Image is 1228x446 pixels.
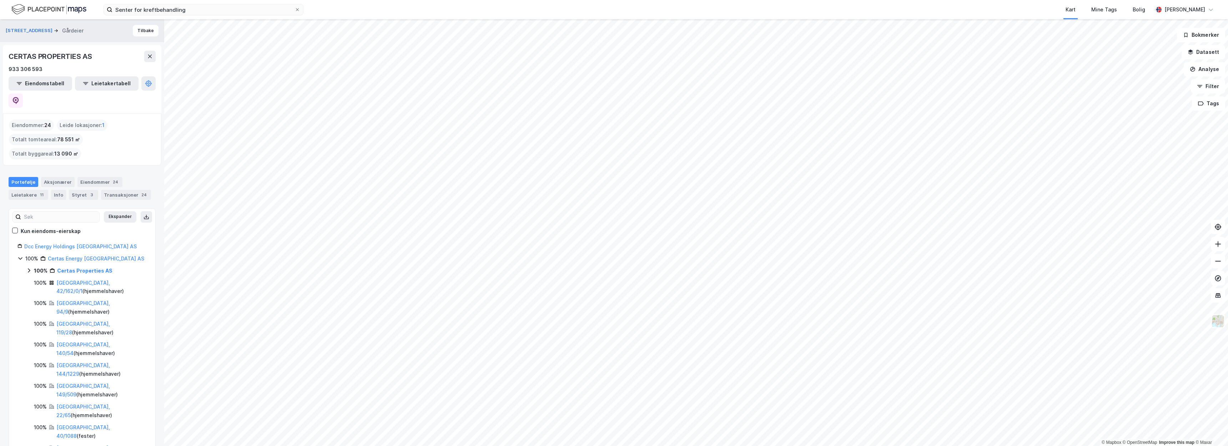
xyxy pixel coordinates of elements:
img: logo.f888ab2527a4732fd821a326f86c7f29.svg [11,3,86,16]
div: CERTAS PROPERTIES AS [9,51,94,62]
button: Leietakertabell [75,76,139,91]
a: Dcc Energy Holdings [GEOGRAPHIC_DATA] AS [24,243,137,249]
div: Eiendommer [77,177,122,187]
div: 100% [34,320,47,328]
div: Styret [69,190,98,200]
div: ( hjemmelshaver ) [56,320,147,337]
input: Søk på adresse, matrikkel, gårdeiere, leietakere eller personer [112,4,295,15]
div: ( hjemmelshaver ) [56,299,147,316]
div: Transaksjoner [101,190,151,200]
div: Totalt byggareal : [9,148,81,159]
a: [GEOGRAPHIC_DATA], 40/1088 [56,424,110,439]
img: Z [1211,314,1225,328]
div: Eiendommer : [9,120,54,131]
a: [GEOGRAPHIC_DATA], 94/9 [56,300,110,315]
a: [GEOGRAPHIC_DATA], 42/162/0/1 [56,280,110,294]
div: ( hjemmelshaver ) [56,279,147,296]
div: Kun eiendoms-eierskap [21,227,81,235]
div: 3 [88,191,95,198]
a: Certas Properties AS [57,268,112,274]
div: 100% [34,402,47,411]
button: Bokmerker [1177,28,1225,42]
button: Eiendomstabell [9,76,72,91]
div: Kontrollprogram for chat [1192,412,1228,446]
a: [GEOGRAPHIC_DATA], 140/54 [56,341,110,356]
button: [STREET_ADDRESS] [6,27,54,34]
div: 100% [34,382,47,390]
div: ( hjemmelshaver ) [56,340,147,358]
a: Improve this map [1159,440,1194,445]
a: [GEOGRAPHIC_DATA], 119/28 [56,321,110,335]
div: 100% [34,361,47,370]
span: 13 090 ㎡ [54,149,78,158]
div: Gårdeier [62,26,84,35]
a: [GEOGRAPHIC_DATA], 149/509 [56,383,110,397]
div: Leide lokasjoner : [57,120,107,131]
div: Portefølje [9,177,38,187]
div: 100% [34,340,47,349]
div: 100% [34,299,47,308]
div: [PERSON_NAME] [1164,5,1205,14]
span: 78 551 ㎡ [57,135,80,144]
iframe: Chat Widget [1192,412,1228,446]
input: Søk [21,212,99,222]
div: 100% [34,423,47,432]
div: 100% [34,279,47,287]
a: [GEOGRAPHIC_DATA], 22/65 [56,404,110,418]
button: Tags [1192,96,1225,111]
div: Kart [1066,5,1076,14]
button: Datasett [1182,45,1225,59]
div: Totalt tomteareal : [9,134,83,145]
div: Aksjonærer [41,177,75,187]
button: Analyse [1184,62,1225,76]
a: Mapbox [1102,440,1121,445]
span: 1 [102,121,105,130]
div: 11 [38,191,45,198]
div: Leietakere [9,190,48,200]
button: Tilbake [133,25,158,36]
div: 933 306 593 [9,65,42,74]
a: Certas Energy [GEOGRAPHIC_DATA] AS [48,255,144,262]
div: Bolig [1133,5,1145,14]
button: Ekspander [104,211,136,223]
div: 100% [25,254,38,263]
div: ( fester ) [56,423,147,440]
div: ( hjemmelshaver ) [56,361,147,378]
div: Info [51,190,66,200]
div: ( hjemmelshaver ) [56,402,147,420]
div: Mine Tags [1091,5,1117,14]
a: [GEOGRAPHIC_DATA], 144/1229 [56,362,110,377]
button: Filter [1191,79,1225,93]
span: 24 [44,121,51,130]
div: 100% [34,267,47,275]
div: ( hjemmelshaver ) [56,382,147,399]
a: OpenStreetMap [1123,440,1157,445]
div: 24 [140,191,148,198]
div: 24 [111,178,120,186]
